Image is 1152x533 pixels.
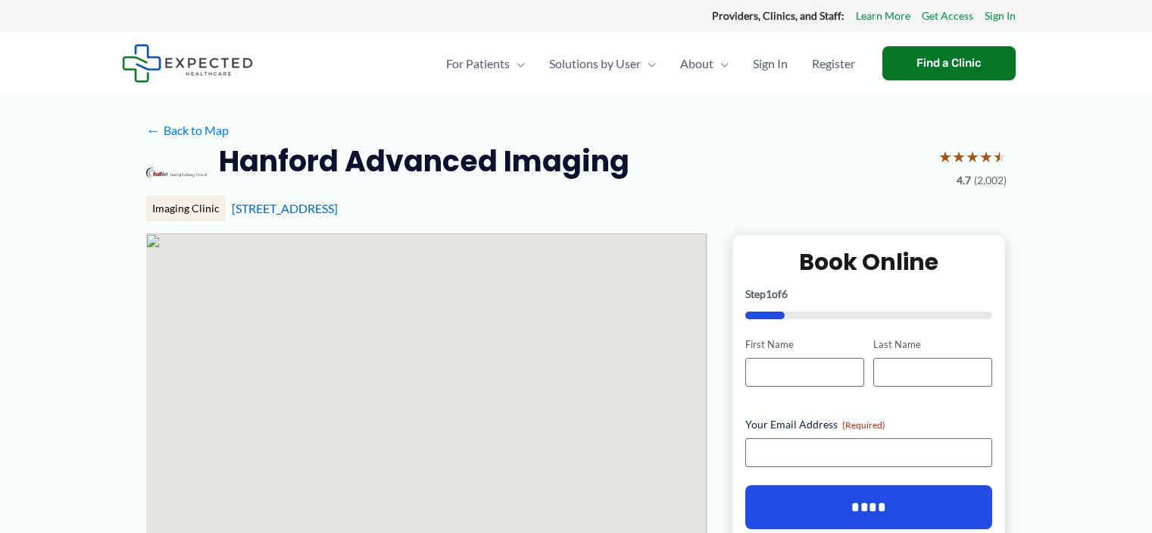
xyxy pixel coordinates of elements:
[993,143,1007,171] span: ★
[741,37,800,90] a: Sign In
[766,287,772,300] span: 1
[800,37,867,90] a: Register
[745,289,993,299] p: Step of
[537,37,668,90] a: Solutions by UserMenu Toggle
[957,171,971,190] span: 4.7
[712,9,844,22] strong: Providers, Clinics, and Staff:
[922,6,973,26] a: Get Access
[219,143,629,180] h2: Hanford Advanced Imaging
[745,417,993,432] label: Your Email Address
[753,37,788,90] span: Sign In
[549,37,641,90] span: Solutions by User
[938,143,952,171] span: ★
[446,37,510,90] span: For Patients
[146,123,161,137] span: ←
[434,37,867,90] nav: Primary Site Navigation
[434,37,537,90] a: For PatientsMenu Toggle
[985,6,1016,26] a: Sign In
[745,247,993,277] h2: Book Online
[782,287,788,300] span: 6
[842,419,885,431] span: (Required)
[812,37,855,90] span: Register
[856,6,910,26] a: Learn More
[641,37,656,90] span: Menu Toggle
[882,46,1016,80] a: Find a Clinic
[680,37,713,90] span: About
[952,143,966,171] span: ★
[146,119,229,142] a: ←Back to Map
[974,171,1007,190] span: (2,002)
[510,37,525,90] span: Menu Toggle
[122,44,253,83] img: Expected Healthcare Logo - side, dark font, small
[232,201,338,215] a: [STREET_ADDRESS]
[873,337,992,352] label: Last Name
[979,143,993,171] span: ★
[713,37,729,90] span: Menu Toggle
[745,337,864,352] label: First Name
[966,143,979,171] span: ★
[668,37,741,90] a: AboutMenu Toggle
[146,196,226,221] div: Imaging Clinic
